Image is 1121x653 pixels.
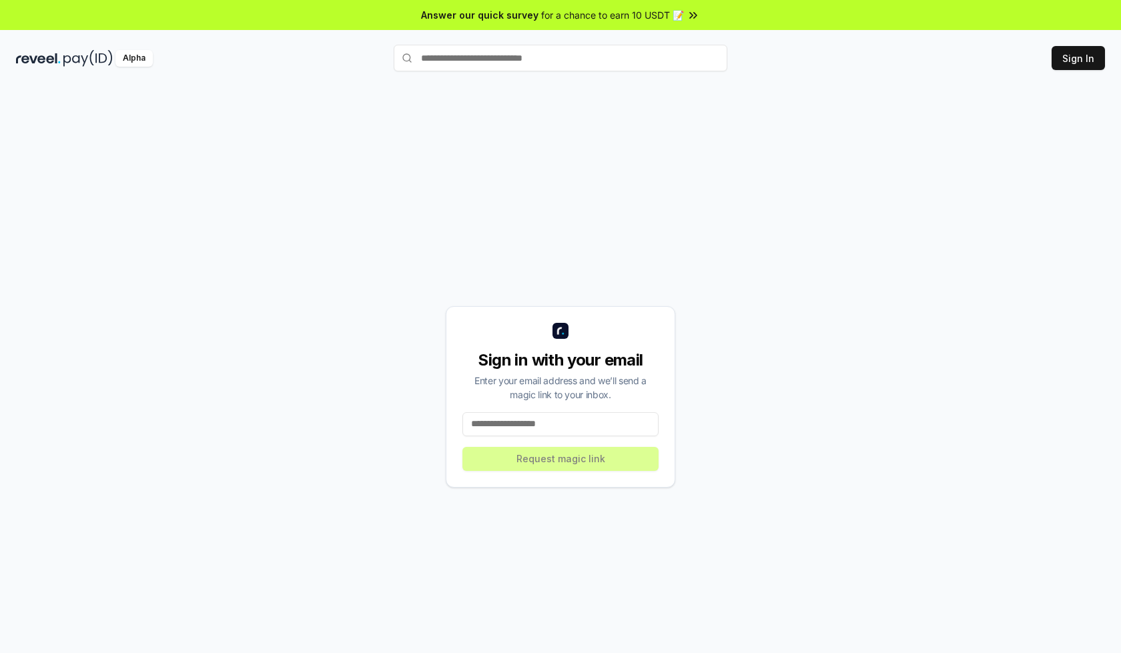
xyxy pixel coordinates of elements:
[541,8,684,22] span: for a chance to earn 10 USDT 📝
[1052,46,1105,70] button: Sign In
[16,50,61,67] img: reveel_dark
[421,8,538,22] span: Answer our quick survey
[552,323,569,339] img: logo_small
[462,350,659,371] div: Sign in with your email
[63,50,113,67] img: pay_id
[115,50,153,67] div: Alpha
[462,374,659,402] div: Enter your email address and we’ll send a magic link to your inbox.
